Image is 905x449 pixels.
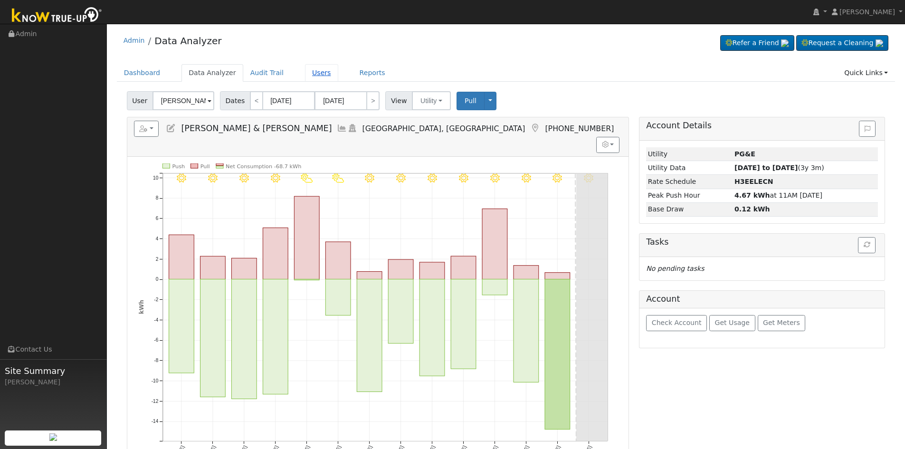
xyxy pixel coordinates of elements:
rect: onclick="" [169,279,194,373]
rect: onclick="" [419,262,445,279]
a: Map [530,124,540,133]
span: Get Meters [763,319,800,326]
text: 8 [155,195,158,201]
span: Dates [220,91,250,110]
rect: onclick="" [545,279,570,429]
text: 2 [155,256,158,261]
a: Dashboard [117,64,168,82]
a: Refer a Friend [720,35,794,51]
span: Check Account [652,319,702,326]
i: 9/24 - MostlyClear [490,173,499,183]
text: Net Consumption -68.7 kWh [226,163,301,170]
strong: [DATE] to [DATE] [734,164,798,172]
i: 9/14 - Clear [177,173,186,183]
text: -12 [151,399,158,404]
img: retrieve [876,39,883,47]
a: Request a Cleaning [796,35,888,51]
rect: onclick="" [482,209,507,279]
button: Pull [457,92,485,110]
td: Rate Schedule [646,175,733,189]
rect: onclick="" [169,235,194,279]
rect: onclick="" [294,279,319,280]
a: Multi-Series Graph [337,124,347,133]
button: Get Usage [709,315,755,331]
button: Get Meters [758,315,806,331]
strong: 0.12 kWh [734,205,770,213]
a: > [366,91,380,110]
h5: Account [646,294,680,304]
text: -6 [154,337,158,343]
i: 9/16 - Clear [239,173,249,183]
i: 9/21 - Clear [396,173,406,183]
strong: 4.67 kWh [734,191,770,199]
i: 9/22 - Clear [428,173,437,183]
rect: onclick="" [263,279,288,394]
i: 9/15 - Clear [208,173,218,183]
h5: Tasks [646,237,878,247]
rect: onclick="" [357,279,382,392]
a: Edit User (19422) [166,124,176,133]
span: Get Usage [715,319,750,326]
td: Base Draw [646,202,733,216]
i: 9/17 - Clear [271,173,280,183]
rect: onclick="" [357,271,382,279]
text: -4 [154,317,158,323]
span: Site Summary [5,364,102,377]
rect: onclick="" [419,279,445,376]
rect: onclick="" [545,273,570,279]
i: 9/23 - Clear [459,173,468,183]
text: 10 [153,175,159,180]
text: kWh [138,300,145,314]
rect: onclick="" [231,279,257,399]
text: -14 [151,419,158,424]
text: -10 [151,378,158,383]
a: Reports [352,64,392,82]
i: 9/25 - MostlyClear [521,173,531,183]
button: Refresh [858,237,876,253]
i: 9/26 - Clear [553,173,562,183]
button: Utility [412,91,451,110]
td: at 11AM [DATE] [733,189,878,202]
i: 9/18 - PartlyCloudy [301,173,313,183]
rect: onclick="" [482,279,507,295]
td: Peak Push Hour [646,189,733,202]
td: Utility Data [646,161,733,175]
rect: onclick="" [200,256,225,279]
a: Audit Trail [243,64,291,82]
img: retrieve [781,39,789,47]
rect: onclick="" [451,256,476,279]
a: Data Analyzer [154,35,221,47]
span: [PERSON_NAME] [839,8,895,16]
span: (3y 3m) [734,164,824,172]
td: Utility [646,147,733,161]
text: -8 [154,358,158,363]
a: Admin [124,37,145,44]
rect: onclick="" [294,196,319,279]
a: Data Analyzer [181,64,243,82]
text: 6 [155,216,158,221]
rect: onclick="" [514,266,539,279]
span: View [385,91,412,110]
rect: onclick="" [263,228,288,279]
rect: onclick="" [514,279,539,382]
i: 9/20 - Clear [365,173,374,183]
span: User [127,91,153,110]
span: [PHONE_NUMBER] [545,124,614,133]
a: < [250,91,263,110]
rect: onclick="" [325,242,351,279]
a: Login As (last 11/08/2024 11:37:36 AM) [347,124,358,133]
a: Users [305,64,338,82]
span: [GEOGRAPHIC_DATA], [GEOGRAPHIC_DATA] [362,124,525,133]
strong: ID: 14647802, authorized: 07/16/24 [734,150,755,158]
img: retrieve [49,433,57,441]
h5: Account Details [646,121,878,131]
div: [PERSON_NAME] [5,377,102,387]
rect: onclick="" [200,279,225,397]
rect: onclick="" [231,258,257,279]
button: Issue History [859,121,876,137]
rect: onclick="" [451,279,476,369]
text: Pull [200,163,210,170]
strong: M [734,178,773,185]
span: Pull [465,97,476,105]
input: Select a User [152,91,214,110]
